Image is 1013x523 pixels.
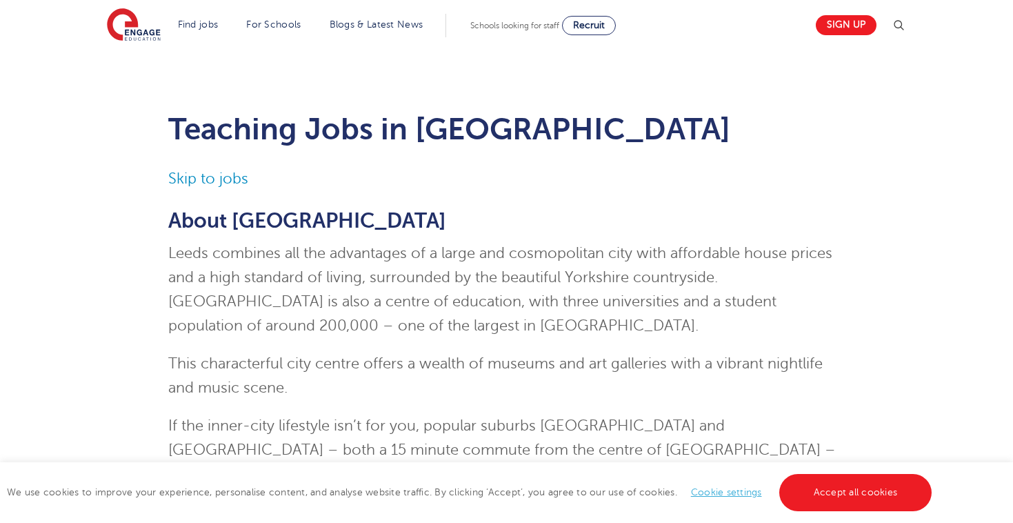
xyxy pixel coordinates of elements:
a: Sign up [816,15,876,35]
a: Cookie settings [691,487,762,497]
span: Recruit [573,20,605,30]
a: Recruit [562,16,616,35]
a: Accept all cookies [779,474,932,511]
span: If the inner-city lifestyle isn’t for you, popular suburbs [GEOGRAPHIC_DATA] and [GEOGRAPHIC_DATA... [168,417,836,482]
span: About [GEOGRAPHIC_DATA] [168,209,446,233]
img: Engage Education [107,8,161,43]
h1: Teaching Jobs in [GEOGRAPHIC_DATA] [168,112,845,146]
span: We use cookies to improve your experience, personalise content, and analyse website traffic. By c... [7,487,935,497]
span: Leeds combines all the advantages of a large and cosmopolitan city with affordable house prices a... [168,245,832,334]
a: Blogs & Latest News [330,19,423,30]
a: For Schools [246,19,301,30]
a: Find jobs [178,19,219,30]
span: Schools looking for staff [470,21,559,30]
span: This characterful city centre offers a wealth of museums and art galleries with a vibrant nightli... [168,355,823,396]
a: Skip to jobs [168,170,248,187]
